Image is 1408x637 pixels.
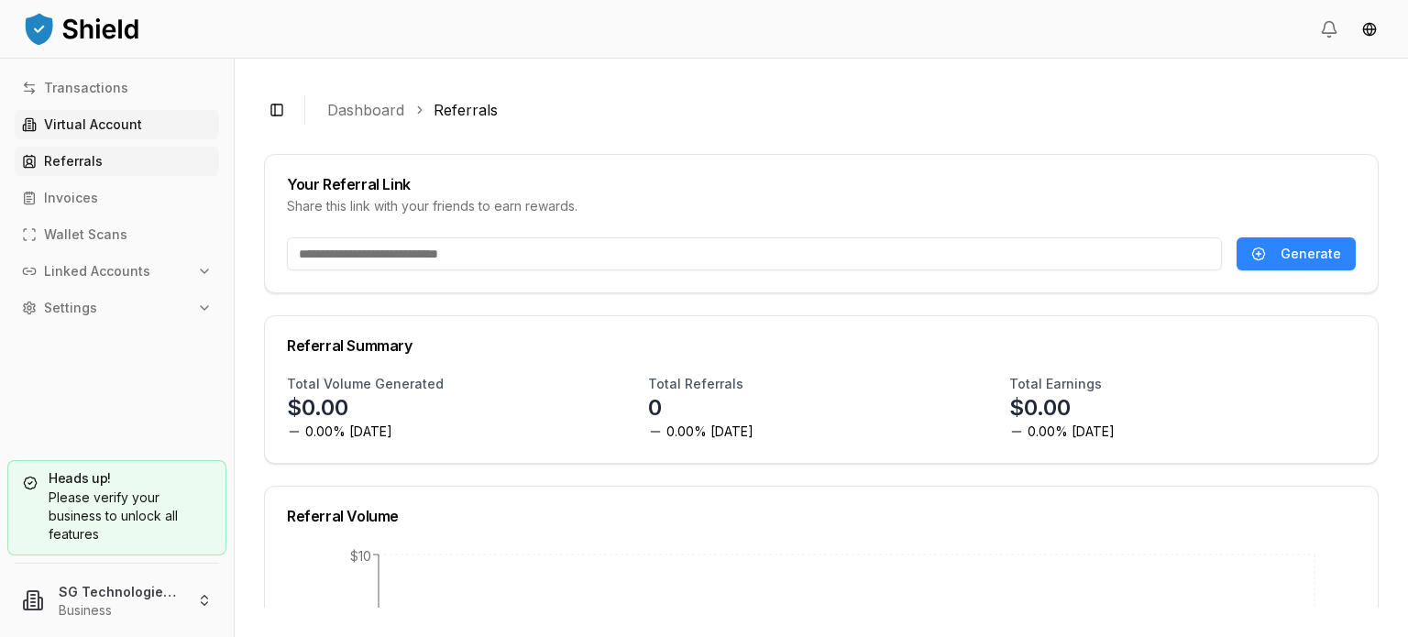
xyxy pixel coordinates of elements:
[434,99,498,121] a: Referrals
[305,423,392,441] span: 0.00% [DATE]
[44,302,97,314] p: Settings
[7,460,226,555] a: Heads up!Please verify your business to unlock all features
[1028,423,1115,441] span: 0.00% [DATE]
[648,375,743,393] h3: Total Referrals
[287,375,444,393] h3: Total Volume Generated
[1009,375,1102,393] h3: Total Earnings
[59,601,182,620] p: Business
[44,82,128,94] p: Transactions
[15,220,219,249] a: Wallet Scans
[327,99,1364,121] nav: breadcrumb
[44,192,98,204] p: Invoices
[7,571,226,630] button: SG Technologies LLCBusiness
[1237,237,1356,270] button: Generate
[287,509,1356,523] div: Referral Volume
[44,228,127,241] p: Wallet Scans
[15,147,219,176] a: Referrals
[287,338,1356,353] div: Referral Summary
[287,393,348,423] p: $0.00
[287,177,1356,192] div: Your Referral Link
[666,423,753,441] span: 0.00% [DATE]
[15,73,219,103] a: Transactions
[350,548,371,564] tspan: $10
[23,472,211,485] h5: Heads up!
[1281,245,1341,263] span: Generate
[1009,393,1071,423] p: $0.00
[15,293,219,323] button: Settings
[22,10,141,47] img: ShieldPay Logo
[15,110,219,139] a: Virtual Account
[327,99,404,121] a: Dashboard
[648,393,662,423] p: 0
[15,183,219,213] a: Invoices
[23,489,211,544] div: Please verify your business to unlock all features
[59,582,182,601] p: SG Technologies LLC
[44,118,142,131] p: Virtual Account
[44,265,150,278] p: Linked Accounts
[15,257,219,286] button: Linked Accounts
[287,197,1356,215] div: Share this link with your friends to earn rewards.
[44,155,103,168] p: Referrals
